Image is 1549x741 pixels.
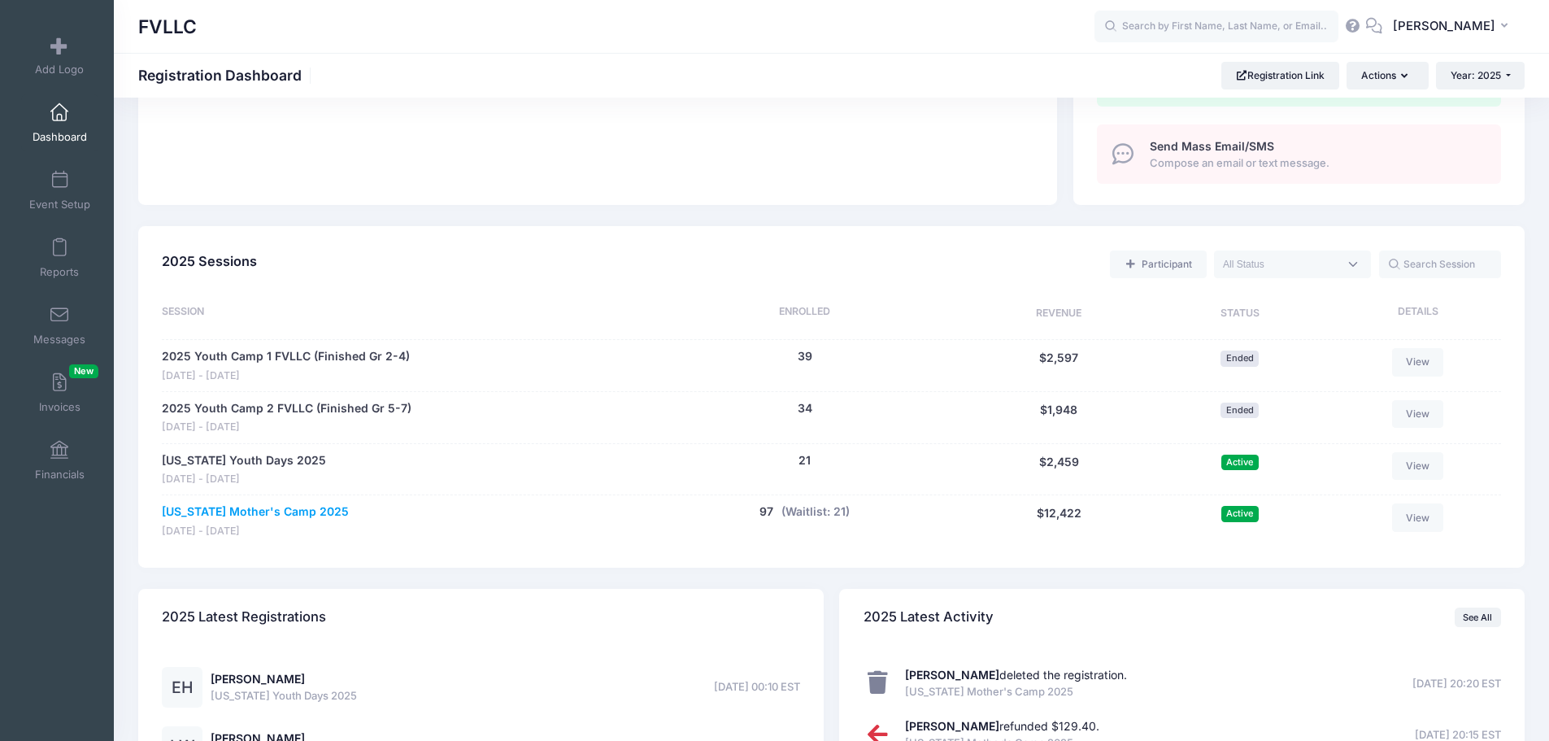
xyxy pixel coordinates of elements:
[798,452,811,469] button: 21
[162,472,326,487] span: [DATE] - [DATE]
[21,364,98,421] a: InvoicesNew
[21,229,98,286] a: Reports
[162,524,349,539] span: [DATE] - [DATE]
[69,364,98,378] span: New
[162,420,411,435] span: [DATE] - [DATE]
[965,348,1153,383] div: $2,597
[965,304,1153,324] div: Revenue
[39,400,80,414] span: Invoices
[905,684,1127,700] span: [US_STATE] Mother's Camp 2025
[1221,455,1259,470] span: Active
[162,503,349,521] a: [US_STATE] Mother's Camp 2025
[905,719,999,733] strong: [PERSON_NAME]
[162,253,257,269] span: 2025 Sessions
[759,503,773,521] button: 97
[162,400,411,417] a: 2025 Youth Camp 2 FVLLC (Finished Gr 5-7)
[138,8,197,46] h1: FVLLC
[965,400,1153,435] div: $1,948
[138,67,315,84] h1: Registration Dashboard
[211,672,305,686] a: [PERSON_NAME]
[35,63,84,76] span: Add Logo
[905,668,999,682] strong: [PERSON_NAME]
[29,198,90,211] span: Event Setup
[162,667,202,708] div: EH
[21,27,98,84] a: Add Logo
[864,595,994,641] h4: 2025 Latest Activity
[781,503,850,521] button: (Waitlist: 21)
[1347,62,1428,89] button: Actions
[644,304,965,324] div: Enrolled
[1392,503,1444,531] a: View
[1150,139,1274,153] span: Send Mass Email/SMS
[21,94,98,151] a: Dashboard
[35,468,85,482] span: Financials
[1455,608,1501,627] a: See All
[162,348,410,365] a: 2025 Youth Camp 1 FVLLC (Finished Gr 2-4)
[21,162,98,219] a: Event Setup
[714,679,800,695] span: [DATE] 00:10 EST
[1220,403,1259,418] span: Ended
[162,304,644,324] div: Session
[1094,11,1338,43] input: Search by First Name, Last Name, or Email...
[965,503,1153,538] div: $12,422
[1327,304,1501,324] div: Details
[1392,348,1444,376] a: View
[1436,62,1525,89] button: Year: 2025
[905,668,1127,682] a: [PERSON_NAME]deleted the registration.
[33,333,85,347] span: Messages
[40,265,79,279] span: Reports
[1392,452,1444,480] a: View
[1110,251,1206,278] a: Add a new manual registration
[162,595,326,641] h4: 2025 Latest Registrations
[211,688,357,704] span: [US_STATE] Youth Days 2025
[1097,124,1501,184] a: Send Mass Email/SMS Compose an email or text message.
[33,130,87,144] span: Dashboard
[1150,155,1482,172] span: Compose an email or text message.
[1379,251,1501,278] input: Search Session
[965,452,1153,487] div: $2,459
[1412,676,1501,692] span: [DATE] 20:20 EST
[798,400,812,417] button: 34
[905,719,1099,733] a: [PERSON_NAME]refunded $129.40.
[1221,506,1259,521] span: Active
[1393,17,1495,35] span: [PERSON_NAME]
[1451,69,1501,81] span: Year: 2025
[162,452,326,469] a: [US_STATE] Youth Days 2025
[1220,351,1259,366] span: Ended
[1221,62,1339,89] a: Registration Link
[1153,304,1327,324] div: Status
[21,432,98,489] a: Financials
[798,348,812,365] button: 39
[1382,8,1525,46] button: [PERSON_NAME]
[162,368,410,384] span: [DATE] - [DATE]
[162,682,202,695] a: EH
[1223,257,1338,272] textarea: Search
[21,297,98,354] a: Messages
[1392,400,1444,428] a: View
